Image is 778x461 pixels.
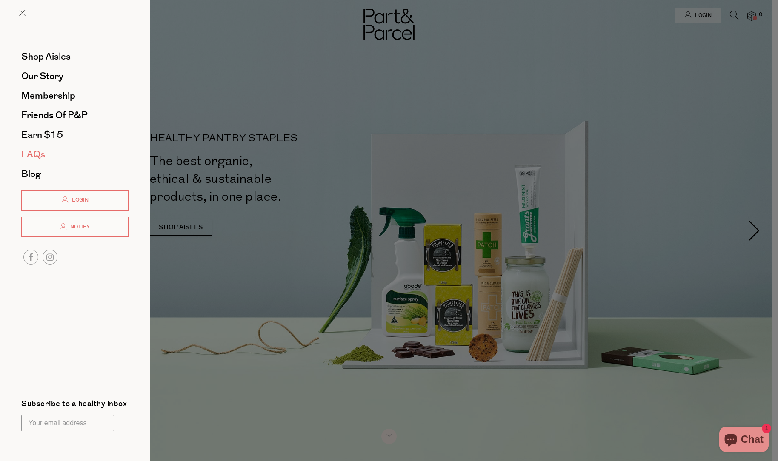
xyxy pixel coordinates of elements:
span: FAQs [21,148,45,161]
a: Earn $15 [21,130,129,139]
label: Subscribe to a healthy inbox [21,400,127,411]
span: Shop Aisles [21,50,71,63]
a: FAQs [21,150,129,159]
span: Our Story [21,69,63,83]
a: Shop Aisles [21,52,129,61]
input: Your email address [21,415,114,431]
span: Notify [68,223,90,230]
span: Login [70,196,89,204]
a: Membership [21,91,129,100]
span: Earn $15 [21,128,63,142]
a: Friends of P&P [21,111,129,120]
a: Notify [21,217,129,237]
inbox-online-store-chat: Shopify online store chat [717,427,771,454]
span: Friends of P&P [21,108,88,122]
a: Blog [21,169,129,179]
a: Our Story [21,71,129,81]
span: Blog [21,167,41,181]
a: Login [21,190,129,211]
span: Membership [21,89,75,102]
